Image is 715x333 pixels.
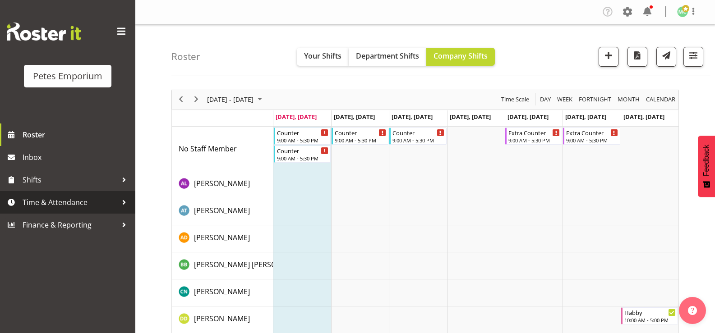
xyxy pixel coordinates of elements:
[194,178,250,189] a: [PERSON_NAME]
[204,90,268,109] div: Sep 29 - Oct 05, 2025
[276,113,317,121] span: [DATE], [DATE]
[172,198,273,225] td: Alex-Micheal Taniwha resource
[277,146,328,155] div: Counter
[334,113,375,121] span: [DATE], [DATE]
[507,113,549,121] span: [DATE], [DATE]
[304,51,341,61] span: Your Shifts
[172,279,273,306] td: Christine Neville resource
[656,47,676,67] button: Send a list of all shifts for the selected filtered period to all rostered employees.
[172,252,273,279] td: Beena Beena resource
[277,128,328,137] div: Counter
[683,47,703,67] button: Filter Shifts
[500,94,531,105] button: Time Scale
[565,113,606,121] span: [DATE], [DATE]
[189,90,204,109] div: next period
[274,146,331,163] div: No Staff Member"s event - Counter Begin From Monday, September 29, 2025 at 9:00:00 AM GMT+13:00 E...
[194,260,308,269] span: [PERSON_NAME] [PERSON_NAME]
[563,128,620,145] div: No Staff Member"s event - Extra Counter Begin From Saturday, October 4, 2025 at 9:00:00 AM GMT+13...
[190,94,203,105] button: Next
[578,94,612,105] span: Fortnight
[623,113,664,121] span: [DATE], [DATE]
[7,23,81,41] img: Rosterit website logo
[194,178,250,188] span: [PERSON_NAME]
[392,113,433,121] span: [DATE], [DATE]
[349,48,426,66] button: Department Shifts
[194,205,250,216] a: [PERSON_NAME]
[179,143,237,154] a: No Staff Member
[698,136,715,197] button: Feedback - Show survey
[392,128,444,137] div: Counter
[624,308,676,317] div: Habby
[677,6,688,17] img: melissa-cowen2635.jpg
[172,225,273,252] td: Amelia Denz resource
[274,128,331,145] div: No Staff Member"s event - Counter Begin From Monday, September 29, 2025 at 9:00:00 AM GMT+13:00 E...
[688,306,697,315] img: help-xxl-2.png
[556,94,573,105] span: Week
[23,151,131,164] span: Inbox
[206,94,266,105] button: September 2025
[277,155,328,162] div: 9:00 AM - 5:30 PM
[23,128,131,141] span: Roster
[500,94,530,105] span: Time Scale
[617,94,641,105] span: Month
[194,314,250,324] span: [PERSON_NAME]
[392,137,444,144] div: 9:00 AM - 5:30 PM
[577,94,613,105] button: Fortnight
[508,137,560,144] div: 9:00 AM - 5:30 PM
[621,307,678,324] div: Danielle Donselaar"s event - Habby Begin From Sunday, October 5, 2025 at 10:00:00 AM GMT+13:00 En...
[645,94,677,105] button: Month
[434,51,488,61] span: Company Shifts
[179,144,237,154] span: No Staff Member
[332,128,388,145] div: No Staff Member"s event - Counter Begin From Tuesday, September 30, 2025 at 9:00:00 AM GMT+13:00 ...
[645,94,676,105] span: calendar
[539,94,553,105] button: Timeline Day
[194,286,250,297] a: [PERSON_NAME]
[508,128,560,137] div: Extra Counter
[194,233,250,242] span: [PERSON_NAME]
[171,51,200,62] h4: Roster
[172,171,273,198] td: Abigail Lane resource
[566,137,618,144] div: 9:00 AM - 5:30 PM
[206,94,254,105] span: [DATE] - [DATE]
[194,232,250,243] a: [PERSON_NAME]
[450,113,491,121] span: [DATE], [DATE]
[505,128,562,145] div: No Staff Member"s event - Extra Counter Begin From Friday, October 3, 2025 at 9:00:00 AM GMT+13:0...
[297,48,349,66] button: Your Shifts
[194,313,250,324] a: [PERSON_NAME]
[194,287,250,297] span: [PERSON_NAME]
[566,128,618,137] div: Extra Counter
[335,137,386,144] div: 9:00 AM - 5:30 PM
[173,90,189,109] div: previous period
[172,127,273,171] td: No Staff Member resource
[335,128,386,137] div: Counter
[599,47,618,67] button: Add a new shift
[175,94,187,105] button: Previous
[23,196,117,209] span: Time & Attendance
[624,316,676,324] div: 10:00 AM - 5:00 PM
[539,94,552,105] span: Day
[356,51,419,61] span: Department Shifts
[556,94,574,105] button: Timeline Week
[33,69,102,83] div: Petes Emporium
[23,218,117,232] span: Finance & Reporting
[194,259,308,270] a: [PERSON_NAME] [PERSON_NAME]
[23,173,117,187] span: Shifts
[616,94,641,105] button: Timeline Month
[277,137,328,144] div: 9:00 AM - 5:30 PM
[194,205,250,215] span: [PERSON_NAME]
[389,128,446,145] div: No Staff Member"s event - Counter Begin From Wednesday, October 1, 2025 at 9:00:00 AM GMT+13:00 E...
[426,48,495,66] button: Company Shifts
[627,47,647,67] button: Download a PDF of the roster according to the set date range.
[702,145,710,176] span: Feedback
